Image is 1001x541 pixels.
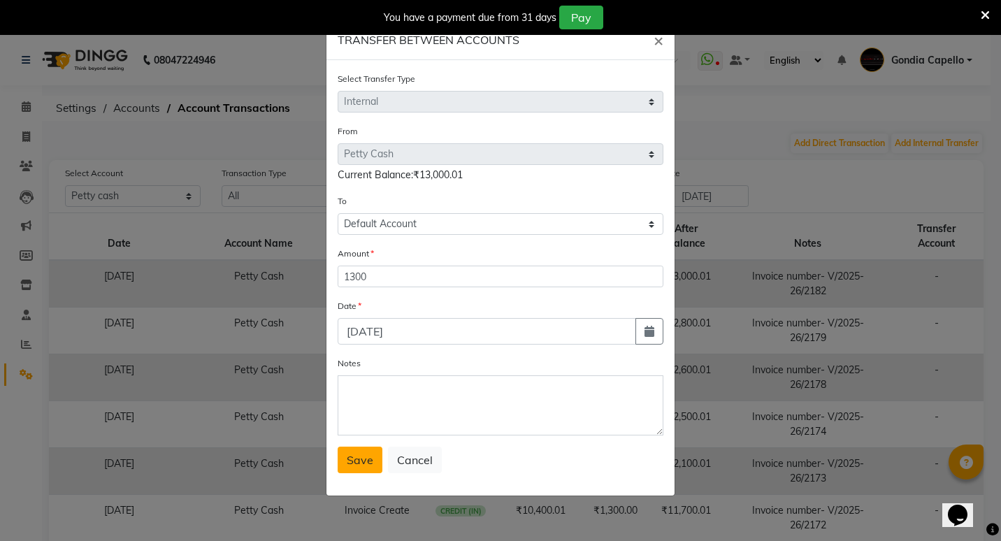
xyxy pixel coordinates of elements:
[338,195,347,208] label: To
[338,168,463,181] span: Current Balance:₹13,000.01
[338,31,519,48] h6: TRANSFER BETWEEN ACCOUNTS
[388,447,442,473] button: Cancel
[338,357,361,370] label: Notes
[942,485,987,527] iframe: chat widget
[559,6,603,29] button: Pay
[347,453,373,467] span: Save
[338,247,374,260] label: Amount
[642,20,675,59] button: Close
[338,447,382,473] button: Save
[338,300,361,312] label: Date
[338,125,358,138] label: From
[338,73,415,85] label: Select Transfer Type
[384,10,556,25] div: You have a payment due from 31 days
[654,29,663,50] span: ×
